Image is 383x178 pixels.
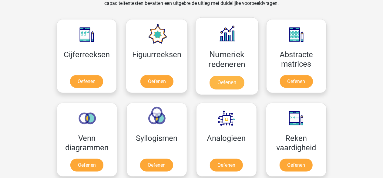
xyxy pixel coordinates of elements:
a: Oefenen [280,75,313,88]
a: Oefenen [140,159,173,172]
a: Oefenen [280,159,313,172]
a: Oefenen [70,159,103,172]
a: Oefenen [210,76,244,89]
a: Oefenen [70,75,103,88]
a: Oefenen [140,75,173,88]
a: Oefenen [210,159,243,172]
